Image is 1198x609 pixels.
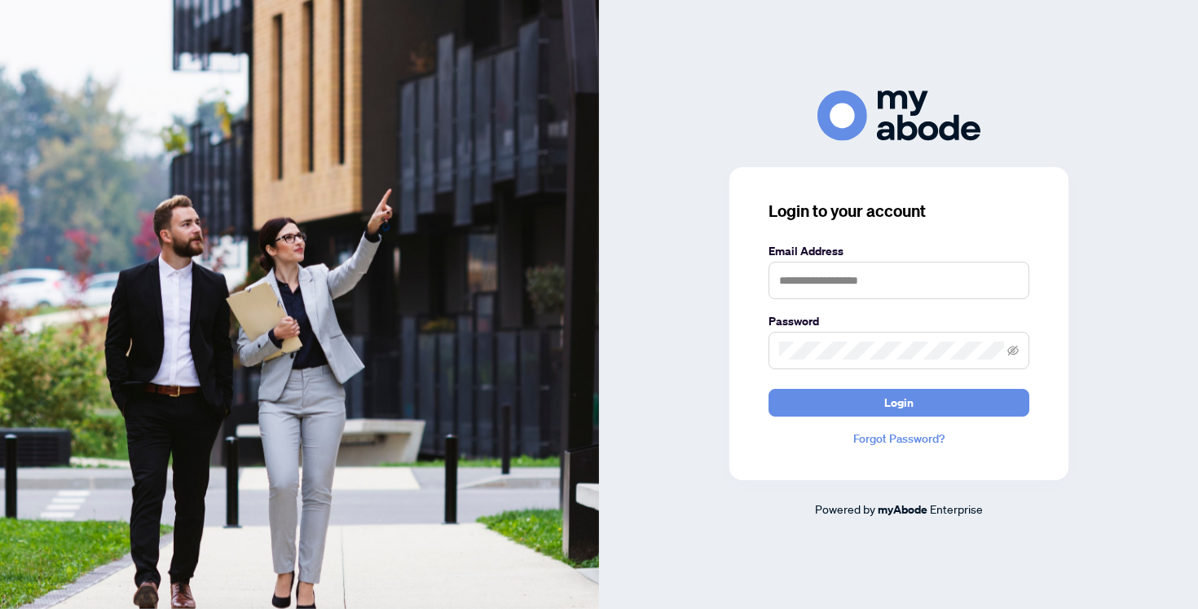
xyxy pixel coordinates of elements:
button: Login [769,389,1029,417]
img: ma-logo [817,90,980,140]
label: Email Address [769,242,1029,260]
span: Enterprise [930,501,983,516]
span: eye-invisible [1007,345,1019,356]
a: myAbode [878,501,927,519]
span: Login [884,390,914,416]
span: Powered by [815,501,875,516]
a: Forgot Password? [769,430,1029,448]
label: Password [769,312,1029,330]
h3: Login to your account [769,200,1029,223]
